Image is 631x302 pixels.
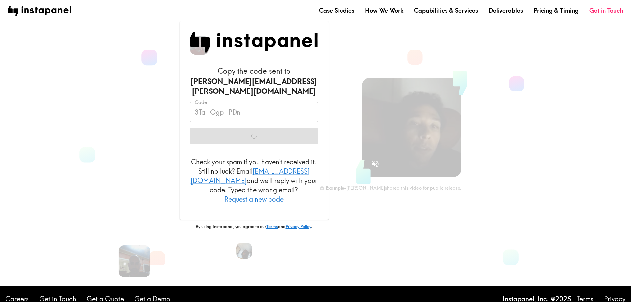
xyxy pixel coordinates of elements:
[326,185,344,191] b: Example
[191,167,310,185] a: [EMAIL_ADDRESS][DOMAIN_NAME]
[266,224,278,229] a: Terms
[489,6,523,15] a: Deliverables
[534,6,579,15] a: Pricing & Timing
[224,195,284,204] button: Request a new code
[190,76,318,97] div: [PERSON_NAME][EMAIL_ADDRESS][PERSON_NAME][DOMAIN_NAME]
[180,224,329,230] p: By using Instapanel, you agree to our and .
[236,243,252,259] img: Jacqueline
[368,157,382,171] button: Sound is off
[195,99,207,106] label: Code
[286,224,311,229] a: Privacy Policy
[190,66,318,96] h6: Copy the code sent to
[190,157,318,204] p: Check your spam if you haven't received it. Still no luck? Email and we'll reply with your code. ...
[190,102,318,122] input: xxx_xxx_xxx
[365,6,403,15] a: How We Work
[589,6,623,15] a: Get in Touch
[319,6,354,15] a: Case Studies
[414,6,478,15] a: Capabilities & Services
[320,185,461,191] div: - [PERSON_NAME] shared this video for public release.
[118,245,150,277] img: Ari
[8,6,71,16] img: instapanel
[190,32,318,53] img: Instapanel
